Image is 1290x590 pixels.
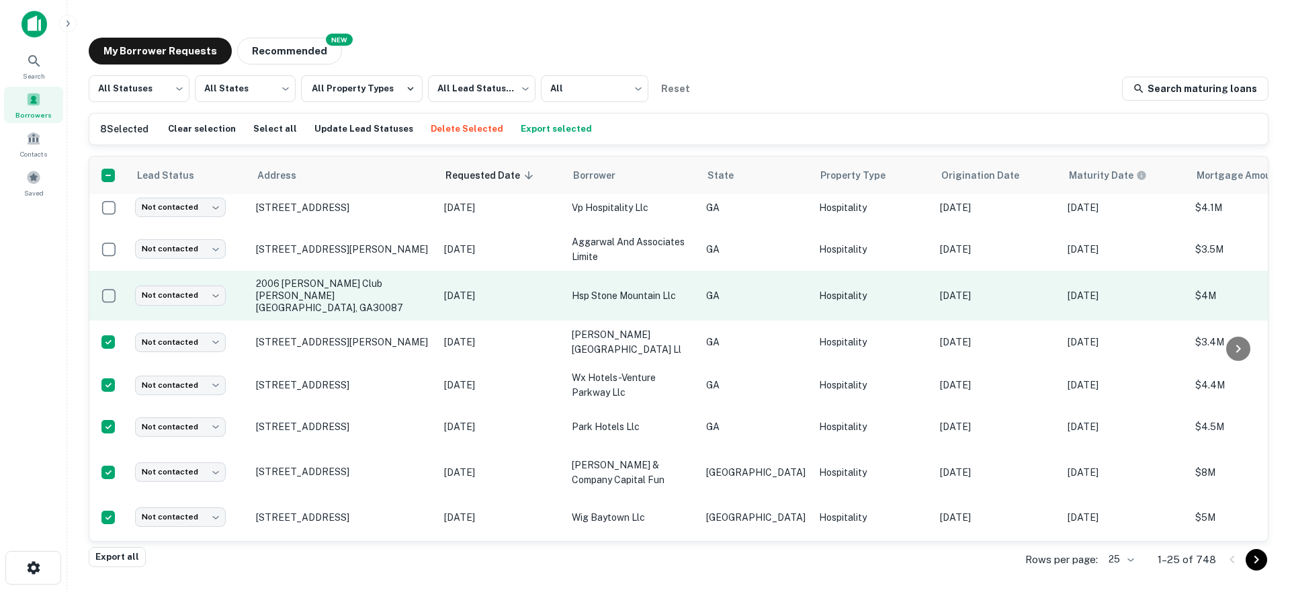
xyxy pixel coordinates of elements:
[706,200,806,215] p: GA
[15,110,52,120] span: Borrowers
[256,278,431,314] p: 2006 [PERSON_NAME] Club [PERSON_NAME][GEOGRAPHIC_DATA], GA30087
[427,119,507,139] button: Delete Selected
[89,38,232,65] button: My Borrower Requests
[819,200,927,215] p: Hospitality
[706,510,806,525] p: [GEOGRAPHIC_DATA]
[706,288,806,303] p: GA
[933,157,1061,194] th: Origination Date
[819,242,927,257] p: Hospitality
[4,87,63,123] a: Borrowers
[706,335,806,349] p: GA
[311,119,417,139] button: Update Lead Statuses
[940,510,1054,525] p: [DATE]
[1223,439,1290,504] iframe: Chat Widget
[819,510,927,525] p: Hospitality
[237,38,342,65] button: Recommended
[135,333,226,352] div: Not contacted
[249,157,437,194] th: Address
[444,465,558,480] p: [DATE]
[135,239,226,259] div: Not contacted
[1069,168,1133,183] h6: Maturity Date
[1025,552,1098,568] p: Rows per page:
[256,379,431,391] p: [STREET_ADDRESS]
[89,71,189,106] div: All Statuses
[256,466,431,478] p: [STREET_ADDRESS]
[4,126,63,162] a: Contacts
[195,71,296,106] div: All States
[573,167,633,183] span: Borrower
[1068,465,1182,480] p: [DATE]
[940,200,1054,215] p: [DATE]
[819,378,927,392] p: Hospitality
[812,157,933,194] th: Property Type
[256,336,431,348] p: [STREET_ADDRESS][PERSON_NAME]
[1068,200,1182,215] p: [DATE]
[136,167,212,183] span: Lead Status
[941,167,1037,183] span: Origination Date
[572,288,693,303] p: hsp stone mountain llc
[940,465,1054,480] p: [DATE]
[445,167,537,183] span: Requested Date
[940,378,1054,392] p: [DATE]
[541,71,648,106] div: All
[135,462,226,482] div: Not contacted
[256,511,431,523] p: [STREET_ADDRESS]
[572,510,693,525] p: wig baytown llc
[444,200,558,215] p: [DATE]
[517,119,595,139] button: Export selected
[940,242,1054,257] p: [DATE]
[444,288,558,303] p: [DATE]
[100,122,148,136] h6: 8 Selected
[819,465,927,480] p: Hospitality
[572,419,693,434] p: park hotels llc
[1061,157,1189,194] th: Maturity dates displayed may be estimated. Please contact the lender for the most accurate maturi...
[301,75,423,102] button: All Property Types
[940,335,1054,349] p: [DATE]
[572,370,693,400] p: wx hotels-venture parkway llc
[1068,242,1182,257] p: [DATE]
[256,421,431,433] p: [STREET_ADDRESS]
[1068,288,1182,303] p: [DATE]
[565,157,699,194] th: Borrower
[572,327,693,357] p: [PERSON_NAME][GEOGRAPHIC_DATA] ll
[819,335,927,349] p: Hospitality
[940,288,1054,303] p: [DATE]
[135,198,226,217] div: Not contacted
[1069,168,1147,183] div: Maturity dates displayed may be estimated. Please contact the lender for the most accurate maturi...
[444,378,558,392] p: [DATE]
[706,465,806,480] p: [GEOGRAPHIC_DATA]
[1122,77,1268,101] a: Search maturing loans
[706,419,806,434] p: GA
[572,200,693,215] p: vp hospitality llc
[135,417,226,437] div: Not contacted
[654,75,697,102] button: Reset
[4,48,63,84] a: Search
[444,335,558,349] p: [DATE]
[706,378,806,392] p: GA
[250,119,300,139] button: Select all
[1068,510,1182,525] p: [DATE]
[1068,335,1182,349] p: [DATE]
[135,507,226,527] div: Not contacted
[135,376,226,395] div: Not contacted
[256,243,431,255] p: [STREET_ADDRESS][PERSON_NAME]
[21,11,47,38] img: capitalize-icon.png
[128,157,249,194] th: Lead Status
[165,119,239,139] button: Clear selection
[89,547,146,567] button: Export all
[20,149,47,159] span: Contacts
[257,167,314,183] span: Address
[437,157,565,194] th: Requested Date
[428,71,535,106] div: All Lead Statuses
[444,510,558,525] p: [DATE]
[135,286,226,305] div: Not contacted
[4,165,63,201] a: Saved
[1069,168,1164,183] span: Maturity dates displayed may be estimated. Please contact the lender for the most accurate maturi...
[819,419,927,434] p: Hospitality
[1103,550,1136,569] div: 25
